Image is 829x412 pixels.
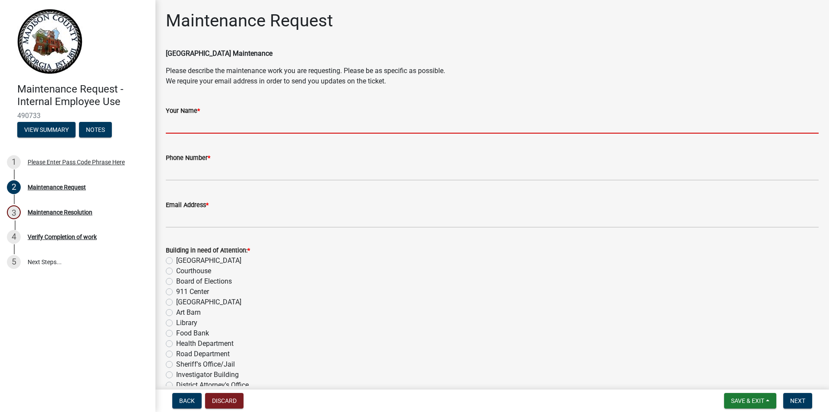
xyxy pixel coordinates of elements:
[790,397,805,404] span: Next
[79,127,112,134] wm-modal-confirm: Notes
[176,276,232,287] label: Board of Elections
[176,287,209,297] label: 911 Center
[166,10,333,31] h1: Maintenance Request
[176,307,201,318] label: Art Barn
[28,184,86,190] div: Maintenance Request
[17,9,82,74] img: Madison County, Georgia
[176,328,209,339] label: Food Bank
[28,159,125,165] div: Please Enter Pass Code Phrase Here
[28,209,92,215] div: Maintenance Resolution
[17,83,149,108] h4: Maintenance Request - Internal Employee Use
[176,380,249,390] label: District Attorney's Office
[166,202,209,208] label: Email Address
[166,155,210,161] label: Phone Number
[166,66,819,86] p: Please describe the maintenance work you are requesting. Please be as specific as possible. We re...
[7,180,21,194] div: 2
[28,234,97,240] div: Verify Completion of work
[724,393,776,409] button: Save & Exit
[7,230,21,244] div: 4
[731,397,764,404] span: Save & Exit
[17,112,138,120] span: 490733
[17,122,76,137] button: View Summary
[79,122,112,137] button: Notes
[7,205,21,219] div: 3
[176,339,234,349] label: Health Department
[172,393,202,409] button: Back
[166,49,272,57] strong: [GEOGRAPHIC_DATA] Maintenance
[166,108,200,114] label: Your Name
[17,127,76,134] wm-modal-confirm: Summary
[176,349,230,359] label: Road Department
[176,297,241,307] label: [GEOGRAPHIC_DATA]
[176,266,211,276] label: Courthouse
[7,255,21,269] div: 5
[205,393,244,409] button: Discard
[176,318,197,328] label: Library
[176,359,235,370] label: Sheriff's Office/Jail
[176,370,239,380] label: Investigator Building
[783,393,812,409] button: Next
[7,155,21,169] div: 1
[166,248,250,254] label: Building in need of Attention:
[176,256,241,266] label: [GEOGRAPHIC_DATA]
[179,397,195,404] span: Back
